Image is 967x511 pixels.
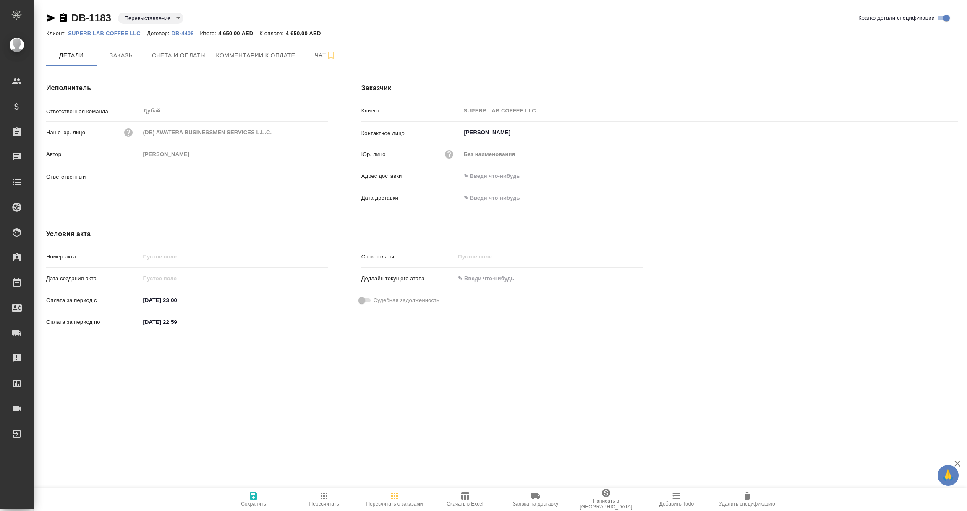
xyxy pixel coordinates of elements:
[140,250,328,263] input: Пустое поле
[858,14,935,22] span: Кратко детали спецификации
[71,12,111,23] a: DB-1183
[46,128,85,137] p: Наше юр. лицо
[140,126,328,138] input: Пустое поле
[58,13,68,23] button: Скопировать ссылку
[455,272,528,284] input: ✎ Введи что-нибудь
[361,83,958,93] h4: Заказчик
[461,104,958,117] input: Пустое поле
[147,30,172,36] p: Договор:
[51,50,91,61] span: Детали
[46,253,140,261] p: Номер акта
[361,129,461,138] p: Контактное лицо
[140,148,328,160] input: Пустое поле
[361,253,455,261] p: Срок оплаты
[286,30,327,36] p: 4 650,00 AED
[122,15,173,22] button: Перевыставление
[200,30,218,36] p: Итого:
[305,50,345,60] span: Чат
[46,229,643,239] h4: Условия акта
[461,148,958,160] input: Пустое поле
[46,13,56,23] button: Скопировать ссылку для ЯМессенджера
[938,465,959,486] button: 🙏
[361,150,386,159] p: Юр. лицо
[140,294,214,306] input: ✎ Введи что-нибудь
[46,274,140,283] p: Дата создания акта
[118,13,183,24] div: Перевыставление
[361,274,455,283] p: Дедлайн текущего этапа
[374,296,439,305] span: Судебная задолженность
[361,172,461,180] p: Адрес доставки
[172,30,200,36] p: DB-4408
[68,30,147,36] p: SUPERB LAB COFFEE LLC
[953,132,955,133] button: Open
[46,83,328,93] h4: Исполнитель
[259,30,286,36] p: К оплате:
[46,318,140,326] p: Оплата за период по
[68,29,147,36] a: SUPERB LAB COFFEE LLC
[46,107,140,116] p: Ответственная команда
[218,30,259,36] p: 4 650,00 AED
[46,173,140,181] p: Ответственный
[326,50,336,60] svg: Подписаться
[461,192,534,204] input: ✎ Введи что-нибудь
[216,50,295,61] span: Комментарии к оплате
[455,250,528,263] input: Пустое поле
[361,194,461,202] p: Дата доставки
[140,316,214,328] input: ✎ Введи что-нибудь
[46,30,68,36] p: Клиент:
[102,50,142,61] span: Заказы
[46,296,140,305] p: Оплата за период с
[323,175,325,177] button: Open
[941,467,955,484] span: 🙏
[172,29,200,36] a: DB-4408
[152,50,206,61] span: Счета и оплаты
[361,107,461,115] p: Клиент
[46,150,140,159] p: Автор
[140,272,214,284] input: Пустое поле
[461,170,958,182] input: ✎ Введи что-нибудь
